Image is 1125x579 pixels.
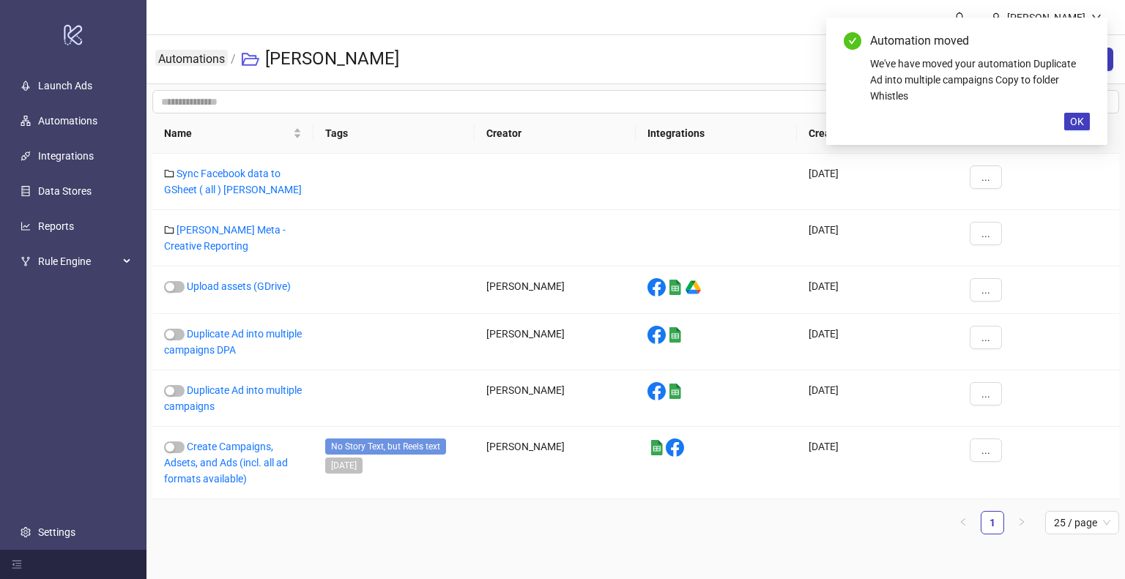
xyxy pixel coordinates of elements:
[991,12,1001,23] span: user
[164,225,174,235] span: folder
[475,370,636,427] div: [PERSON_NAME]
[951,511,975,534] button: left
[155,50,228,66] a: Automations
[475,314,636,370] div: [PERSON_NAME]
[970,278,1002,302] button: ...
[954,12,965,22] span: bell
[1010,511,1033,534] li: Next Page
[21,256,31,266] span: fork
[797,314,958,370] div: [DATE]
[187,280,291,292] a: Upload assets (GDrive)
[164,168,174,179] span: folder
[959,518,968,526] span: left
[1054,512,1110,534] span: 25 / page
[475,113,636,154] th: Creator
[1091,12,1102,23] span: down
[38,247,119,276] span: Rule Engine
[38,526,75,538] a: Settings
[797,427,958,499] div: [DATE]
[797,370,958,427] div: [DATE]
[1001,10,1091,26] div: [PERSON_NAME]
[242,51,259,68] span: folder-open
[1045,511,1119,534] div: Page Size
[981,284,990,296] span: ...
[164,441,288,485] a: Create Campaigns, Adsets, and Ads (incl. all ad formats available)
[970,165,1002,189] button: ...
[970,326,1002,349] button: ...
[12,559,22,569] span: menu-fold
[981,171,990,183] span: ...
[164,328,302,356] a: Duplicate Ad into multiple campaigns DPA
[313,113,475,154] th: Tags
[325,457,363,474] span: 2024-02-08
[870,56,1090,104] div: We've have moved your automation Duplicate Ad into multiple campaigns Copy to folder Whistles
[970,382,1002,406] button: ...
[164,224,286,252] a: [PERSON_NAME] Meta - Creative Reporting
[981,388,990,400] span: ...
[152,113,313,154] th: Name
[981,228,990,239] span: ...
[870,32,1090,50] div: Automation moved
[1064,113,1090,130] button: OK
[325,438,446,455] span: No Story Text, but Reels text
[981,512,1003,534] a: 1
[475,427,636,499] div: [PERSON_NAME]
[981,444,990,456] span: ...
[636,113,797,154] th: Integrations
[981,332,990,343] span: ...
[164,125,290,141] span: Name
[1017,518,1026,526] span: right
[164,384,302,412] a: Duplicate Ad into multiple campaigns
[38,185,92,197] a: Data Stores
[797,210,958,266] div: [DATE]
[1074,32,1090,48] a: Close
[797,113,958,154] th: Created At
[38,150,94,162] a: Integrations
[844,32,861,50] span: check-circle
[797,266,958,314] div: [DATE]
[797,154,958,210] div: [DATE]
[164,168,302,195] a: Sync Facebook data to GSheet ( all ) [PERSON_NAME]
[809,125,935,141] span: Created At
[970,222,1002,245] button: ...
[951,511,975,534] li: Previous Page
[38,80,92,91] a: Launch Ads
[970,438,1002,462] button: ...
[981,511,1004,534] li: 1
[38,115,97,127] a: Automations
[265,48,399,71] h3: [PERSON_NAME]
[1070,116,1084,127] span: OK
[38,220,74,232] a: Reports
[231,36,236,83] li: /
[1010,511,1033,534] button: right
[475,266,636,314] div: [PERSON_NAME]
